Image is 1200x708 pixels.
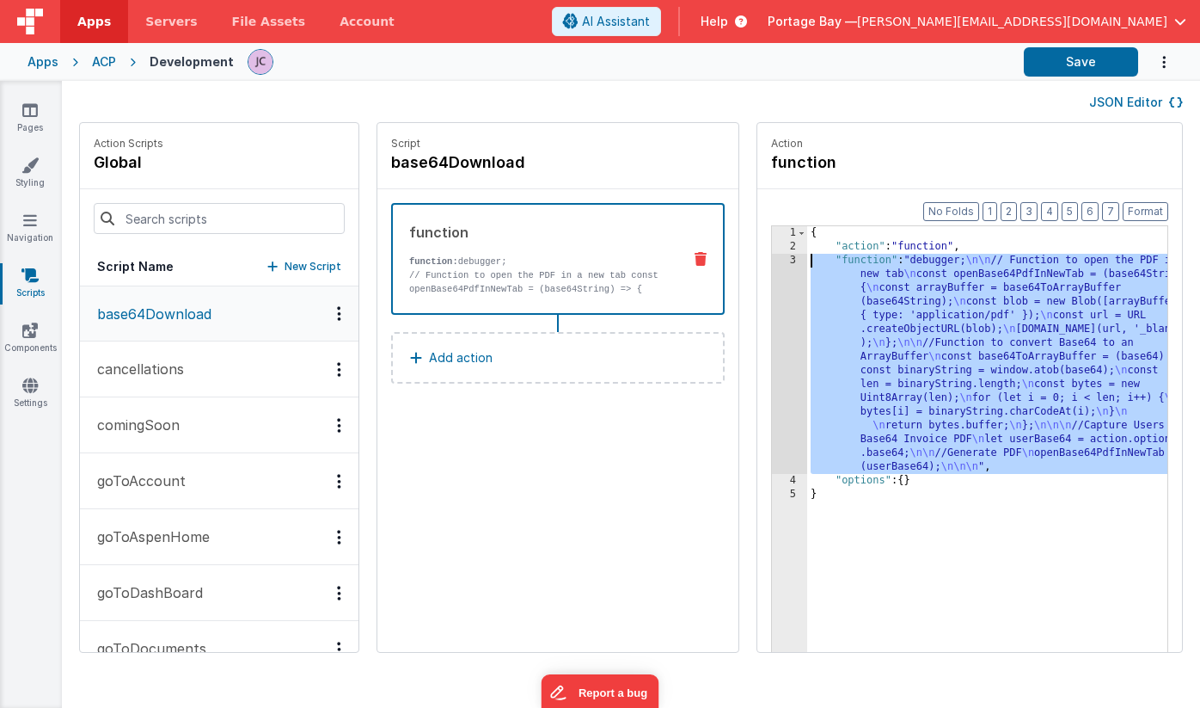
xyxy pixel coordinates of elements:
div: 2 [772,240,807,254]
h4: base64Download [391,151,649,175]
span: [PERSON_NAME][EMAIL_ADDRESS][DOMAIN_NAME] [857,13,1167,30]
button: Format [1123,202,1168,221]
p: Add action [429,348,493,368]
button: goToDashBoard [80,565,358,621]
p: base64Download [87,304,211,324]
input: Search scripts [94,203,345,234]
button: New Script [267,258,341,275]
img: 5d1ca2343d4fbe88511ed98663e9c5d3 [248,50,272,74]
p: goToDashBoard [87,582,203,603]
p: // Function to open the PDF in a new tab const openBase64PdfInNewTab = (base64String) => { const ... [409,268,668,379]
button: goToAspenHome [80,509,358,565]
button: 1 [983,202,997,221]
button: No Folds [923,202,979,221]
div: 3 [772,254,807,474]
div: Options [327,474,352,489]
span: AI Assistant [582,13,650,30]
button: comingSoon [80,397,358,453]
div: 1 [772,226,807,240]
span: Servers [145,13,197,30]
div: 4 [772,474,807,488]
span: Help [701,13,728,30]
p: cancellations [87,359,184,379]
div: ACP [92,53,116,71]
div: 5 [772,488,807,502]
button: 7 [1102,202,1119,221]
button: 3 [1020,202,1038,221]
button: goToDocuments [80,621,358,677]
button: 4 [1041,202,1058,221]
button: base64Download [80,286,358,342]
p: comingSoon [87,415,180,435]
p: goToAccount [87,471,186,491]
div: Apps [28,53,58,71]
span: Portage Bay — [768,13,857,30]
button: Save [1024,47,1138,77]
div: Options [327,362,352,377]
button: Portage Bay — [PERSON_NAME][EMAIL_ADDRESS][DOMAIN_NAME] [768,13,1186,30]
p: debugger; [409,255,668,268]
div: Development [150,53,234,71]
h5: Script Name [97,258,174,275]
p: Action Scripts [94,137,163,151]
p: goToDocuments [87,638,206,659]
button: JSON Editor [1089,94,1183,111]
div: Options [327,530,352,545]
button: Options [1138,45,1172,80]
button: goToAccount [80,453,358,509]
button: AI Assistant [552,7,661,36]
h4: function [771,151,1029,175]
strong: function: [409,256,458,267]
div: Options [327,586,352,600]
button: 2 [1001,202,1017,221]
h4: global [94,151,163,175]
button: 6 [1081,202,1099,221]
div: Options [327,418,352,433]
button: 5 [1062,202,1078,221]
button: cancellations [80,342,358,397]
div: Options [327,642,352,656]
span: File Assets [232,13,306,30]
p: goToAspenHome [87,526,210,547]
span: Apps [77,13,111,30]
div: function [409,222,668,243]
p: Action [771,137,1168,151]
div: Options [327,306,352,321]
p: Script [391,137,725,151]
p: New Script [285,258,341,275]
button: Add action [391,332,725,384]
